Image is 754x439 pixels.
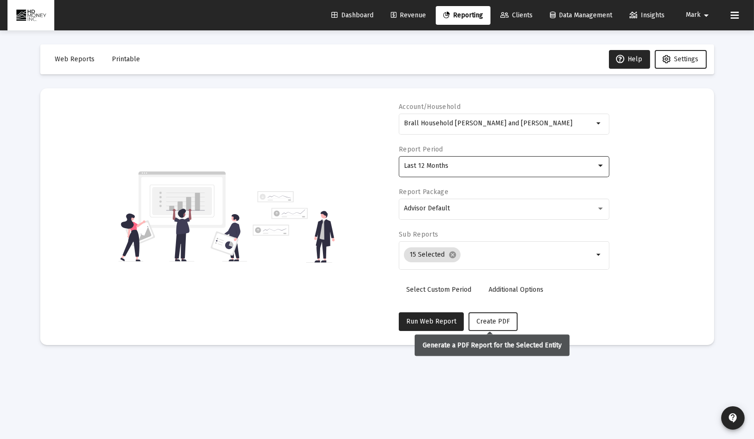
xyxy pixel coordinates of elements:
a: Clients [493,6,540,25]
span: Printable [112,55,140,63]
span: Select Custom Period [406,286,471,294]
span: Last 12 Months [404,162,448,170]
button: Web Reports [48,50,102,69]
span: Advisor Default [404,204,450,212]
label: Account/Household [399,103,461,111]
img: reporting [118,170,247,263]
span: Dashboard [331,11,373,19]
a: Reporting [436,6,490,25]
button: Create PDF [469,312,518,331]
label: Report Period [399,145,443,153]
mat-icon: arrow_drop_down [593,118,605,129]
mat-icon: cancel [448,251,457,259]
input: Search or select an account or household [404,120,593,127]
label: Report Package [399,188,448,196]
mat-icon: contact_support [727,412,739,424]
button: Help [609,50,650,69]
span: Reporting [443,11,483,19]
span: Web Reports [55,55,95,63]
label: Sub Reports [399,230,438,238]
span: Mark [686,11,701,19]
mat-icon: arrow_drop_down [593,249,605,260]
button: Settings [655,50,707,69]
mat-chip: 15 Selected [404,247,461,262]
mat-icon: arrow_drop_down [701,6,712,25]
a: Data Management [542,6,620,25]
span: Create PDF [476,317,510,325]
span: Settings [674,55,699,63]
span: Clients [500,11,533,19]
span: Help [616,55,643,63]
button: Mark [674,6,723,24]
mat-chip-list: Selection [404,245,593,264]
a: Revenue [383,6,433,25]
a: Insights [622,6,672,25]
span: Additional Options [489,286,543,294]
span: Run Web Report [406,317,456,325]
a: Dashboard [324,6,381,25]
button: Printable [105,50,148,69]
button: Run Web Report [399,312,464,331]
span: Revenue [391,11,426,19]
img: reporting-alt [253,191,335,263]
span: Insights [630,11,665,19]
img: Dashboard [15,6,47,25]
span: Data Management [550,11,612,19]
